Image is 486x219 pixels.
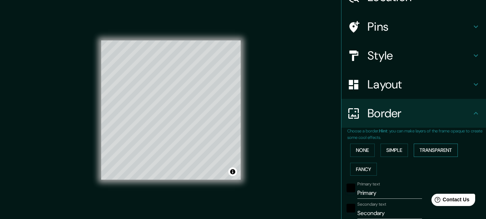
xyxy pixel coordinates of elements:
div: Border [341,99,486,128]
h4: Style [367,48,472,63]
div: Pins [341,12,486,41]
h4: Pins [367,19,472,34]
button: Transparent [414,144,458,157]
label: Secondary text [357,201,386,207]
button: Simple [380,144,408,157]
div: Style [341,41,486,70]
button: black [347,184,355,192]
button: black [347,204,355,213]
button: None [350,144,375,157]
label: Primary text [357,181,380,187]
p: Choose a border. : you can make layers of the frame opaque to create some cool effects. [347,128,486,141]
button: Toggle attribution [228,167,237,176]
b: Hint [379,128,387,134]
button: Fancy [350,163,377,176]
iframe: Help widget launcher [422,191,478,211]
h4: Border [367,106,472,121]
div: Layout [341,70,486,99]
h4: Layout [367,77,472,92]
